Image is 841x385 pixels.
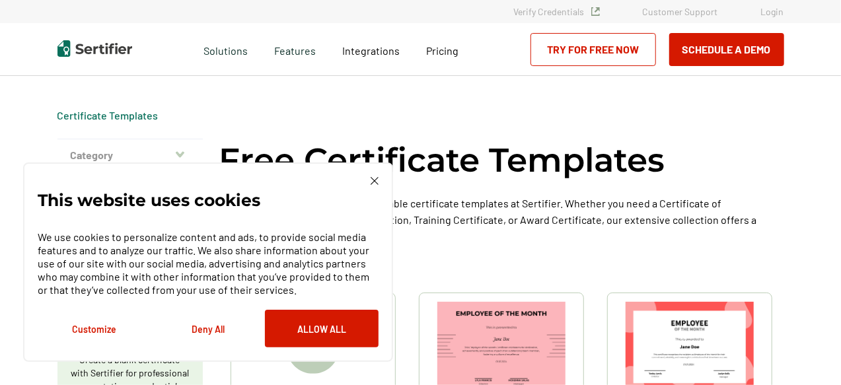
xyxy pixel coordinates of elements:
[219,139,665,182] h1: Free Certificate Templates
[38,193,260,207] p: This website uses cookies
[643,6,718,17] a: Customer Support
[530,33,656,66] a: Try for Free Now
[219,195,784,244] p: Explore a wide selection of customizable certificate templates at Sertifier. Whether you need a C...
[57,109,159,122] div: Breadcrumb
[591,7,600,16] img: Verified
[57,109,159,122] a: Certificate Templates
[38,310,151,347] button: Customize
[426,44,458,57] span: Pricing
[342,44,400,57] span: Integrations
[669,33,784,66] button: Schedule a Demo
[775,322,841,385] iframe: Chat Widget
[426,41,458,57] a: Pricing
[274,41,316,57] span: Features
[514,6,600,17] a: Verify Credentials
[761,6,784,17] a: Login
[371,177,379,185] img: Cookie Popup Close
[38,230,379,297] p: We use cookies to personalize content and ads, to provide social media features and to analyze ou...
[342,41,400,57] a: Integrations
[203,41,248,57] span: Solutions
[151,310,265,347] button: Deny All
[265,310,379,347] button: Allow All
[57,40,132,57] img: Sertifier | Digital Credentialing Platform
[57,139,203,171] button: Category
